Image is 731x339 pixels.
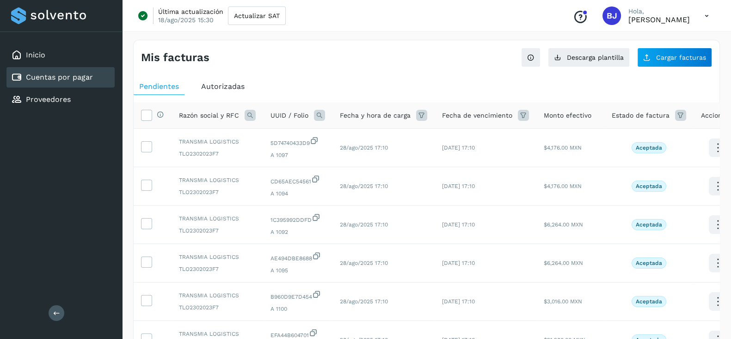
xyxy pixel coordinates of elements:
[636,221,662,228] p: Aceptada
[26,50,45,59] a: Inicio
[179,253,256,261] span: TRANSMIA LOGISTICS
[340,183,388,189] span: 28/ago/2025 17:10
[270,290,325,301] span: B960D9E7D454
[442,183,475,189] span: [DATE] 17:10
[636,183,662,189] p: Aceptada
[340,221,388,228] span: 28/ago/2025 17:10
[340,298,388,305] span: 28/ago/2025 17:10
[636,144,662,151] p: Aceptada
[179,138,256,146] span: TRANSMIA LOGISTICS
[544,298,582,305] span: $3,016.00 MXN
[179,226,256,235] span: TLO2302023F7
[442,298,475,305] span: [DATE] 17:10
[628,7,690,15] p: Hola,
[544,221,583,228] span: $6,264.00 MXN
[179,303,256,312] span: TLO2302023F7
[270,111,308,120] span: UUID / Folio
[270,213,325,224] span: 1C395992DDFD
[179,330,256,338] span: TRANSMIA LOGISTICS
[228,6,286,25] button: Actualizar SAT
[442,144,475,151] span: [DATE] 17:10
[179,176,256,184] span: TRANSMIA LOGISTICS
[6,67,115,88] div: Cuentas por pagar
[270,305,325,313] span: A 1100
[270,175,325,186] span: CD65AEC54561
[340,111,411,120] span: Fecha y hora de carga
[179,291,256,300] span: TRANSMIA LOGISTICS
[270,136,325,147] span: 5D74740433D9
[234,13,280,19] span: Actualizar SAT
[442,221,475,228] span: [DATE] 17:10
[270,228,325,236] span: A 1092
[201,82,245,91] span: Autorizadas
[270,251,325,263] span: AE494DBE8688
[628,15,690,24] p: Brayant Javier Rocha Martinez
[442,260,475,266] span: [DATE] 17:10
[656,54,706,61] span: Cargar facturas
[544,111,591,120] span: Monto efectivo
[179,111,239,120] span: Razón social y RFC
[544,183,582,189] span: $4,176.00 MXN
[544,260,583,266] span: $6,264.00 MXN
[179,265,256,273] span: TLO2302023F7
[636,298,662,305] p: Aceptada
[179,150,256,158] span: TLO2302023F7
[270,189,325,198] span: A 1094
[442,111,512,120] span: Fecha de vencimiento
[139,82,179,91] span: Pendientes
[179,188,256,196] span: TLO2302023F7
[6,89,115,110] div: Proveedores
[701,111,729,120] span: Acciones
[340,260,388,266] span: 28/ago/2025 17:10
[26,73,93,82] a: Cuentas por pagar
[158,7,223,16] p: Última actualización
[637,48,712,67] button: Cargar facturas
[141,51,209,64] h4: Mis facturas
[26,95,71,104] a: Proveedores
[158,16,214,24] p: 18/ago/2025 15:30
[270,151,325,159] span: A 1097
[179,214,256,223] span: TRANSMIA LOGISTICS
[340,144,388,151] span: 28/ago/2025 17:10
[612,111,670,120] span: Estado de factura
[6,45,115,65] div: Inicio
[548,48,630,67] button: Descarga plantilla
[636,260,662,266] p: Aceptada
[544,144,582,151] span: $4,176.00 MXN
[270,266,325,275] span: A 1095
[567,54,624,61] span: Descarga plantilla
